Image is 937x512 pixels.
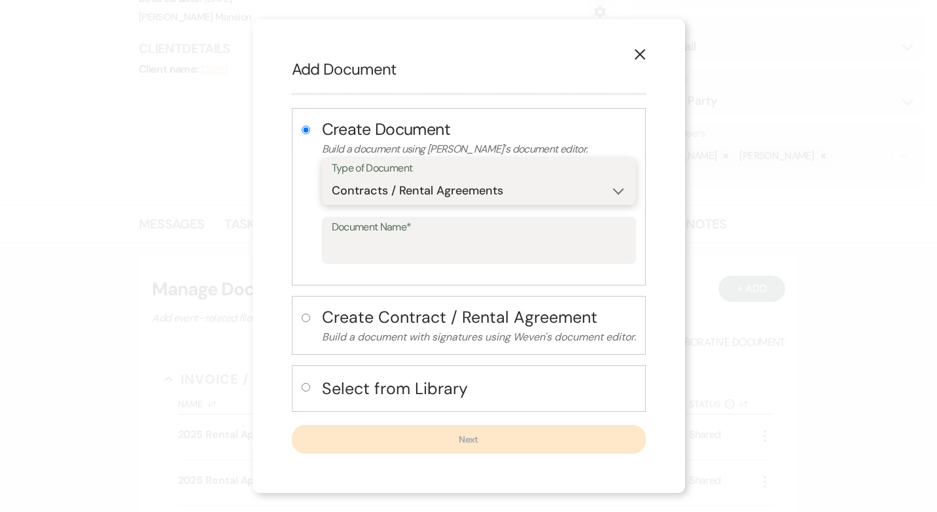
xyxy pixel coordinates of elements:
[292,58,646,81] h2: Add Document
[322,306,636,329] h4: Create Contract / Rental Agreement
[292,425,646,454] button: Next
[322,329,636,346] p: Build a document with signatures using Weven's document editor.
[322,118,636,141] h4: Create Document
[322,306,636,346] button: Create Contract / Rental AgreementBuild a document with signatures using Weven's document editor.
[322,141,636,158] p: Build a document using [PERSON_NAME]'s document editor.
[322,377,636,400] h4: Select from Library
[332,159,626,178] label: Type of Document
[322,375,636,402] button: Select from Library
[332,218,626,237] label: Document Name*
